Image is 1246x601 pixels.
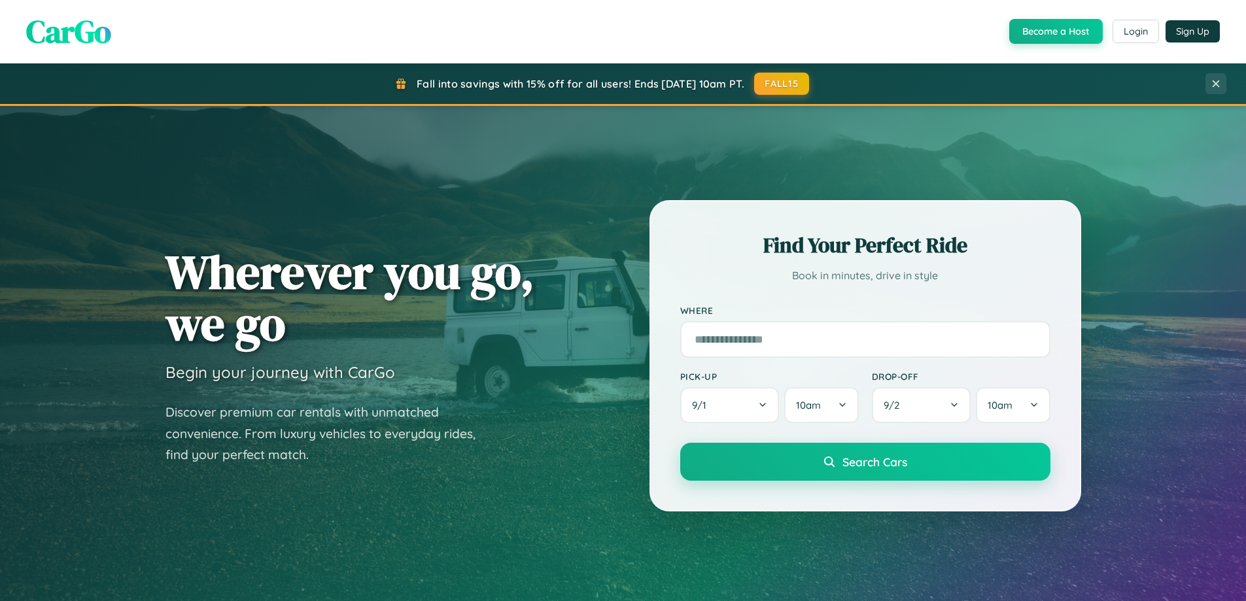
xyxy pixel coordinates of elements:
[1166,20,1220,43] button: Sign Up
[842,455,907,469] span: Search Cars
[1009,19,1103,44] button: Become a Host
[988,399,1012,411] span: 10am
[165,246,534,349] h1: Wherever you go, we go
[754,73,809,95] button: FALL15
[680,266,1050,285] p: Book in minutes, drive in style
[976,387,1050,423] button: 10am
[417,77,744,90] span: Fall into savings with 15% off for all users! Ends [DATE] 10am PT.
[872,371,1050,382] label: Drop-off
[796,399,821,411] span: 10am
[884,399,906,411] span: 9 / 2
[165,402,493,466] p: Discover premium car rentals with unmatched convenience. From luxury vehicles to everyday rides, ...
[680,371,859,382] label: Pick-up
[680,231,1050,260] h2: Find Your Perfect Ride
[872,387,971,423] button: 9/2
[680,387,780,423] button: 9/1
[26,10,111,53] span: CarGo
[680,443,1050,481] button: Search Cars
[165,362,395,382] h3: Begin your journey with CarGo
[680,305,1050,316] label: Where
[692,399,713,411] span: 9 / 1
[784,387,858,423] button: 10am
[1113,20,1159,43] button: Login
